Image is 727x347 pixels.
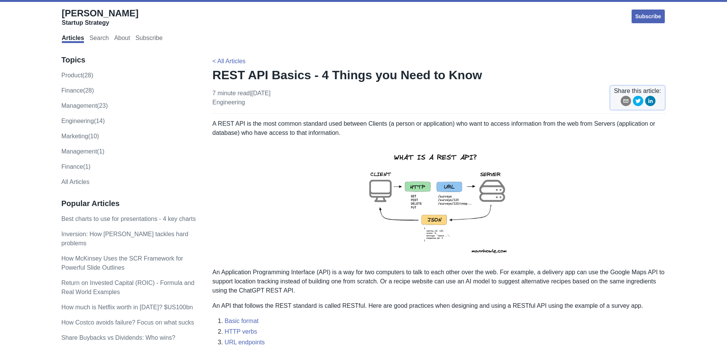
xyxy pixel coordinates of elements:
[61,216,196,222] a: Best charts to use for presentations - 4 key charts
[61,163,90,170] a: Finance(1)
[61,148,105,155] a: Management(1)
[62,8,139,27] a: [PERSON_NAME]Startup Strategy
[61,102,108,109] a: management(23)
[61,118,105,124] a: engineering(14)
[213,89,271,107] p: 7 minute read | [DATE]
[61,87,94,94] a: finance(28)
[61,55,197,65] h3: Topics
[213,58,246,64] a: < All Articles
[225,328,257,335] a: HTTP verbs
[213,67,666,83] h1: REST API Basics - 4 Things you Need to Know
[61,255,183,271] a: How McKinsey Uses the SCR Framework for Powerful Slide Outlines
[61,133,99,139] a: marketing(10)
[62,35,84,43] a: Articles
[633,96,643,109] button: twitter
[61,72,93,78] a: product(28)
[114,35,130,43] a: About
[225,339,265,345] a: URL endpoints
[631,9,666,24] a: Subscribe
[213,301,666,310] p: An API that follows the REST standard is called RESTful. Here are good practices when designing a...
[213,99,245,106] a: engineering
[355,144,522,262] img: rest-api
[61,199,197,208] h3: Popular Articles
[61,334,176,341] a: Share Buybacks vs Dividends: Who wins?
[135,35,163,43] a: Subscribe
[61,280,195,295] a: Return on Invested Capital (ROIC) - Formula and Real World Examples
[61,319,194,326] a: How Costco avoids failure? Focus on what sucks
[213,268,666,295] p: An Application Programming Interface (API) is a way for two computers to talk to each other over ...
[62,19,139,27] div: Startup Strategy
[645,96,656,109] button: linkedin
[61,231,189,246] a: Inversion: How [PERSON_NAME] tackles hard problems
[61,304,193,310] a: How much is Netflix worth in [DATE]? $US100bn
[225,318,259,324] a: Basic format
[213,119,666,138] p: A REST API is the most common standard used between Clients (a person or application) who want to...
[614,86,661,96] span: Share this article:
[621,96,631,109] button: email
[62,8,139,18] span: [PERSON_NAME]
[89,35,109,43] a: Search
[61,179,90,185] a: All Articles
